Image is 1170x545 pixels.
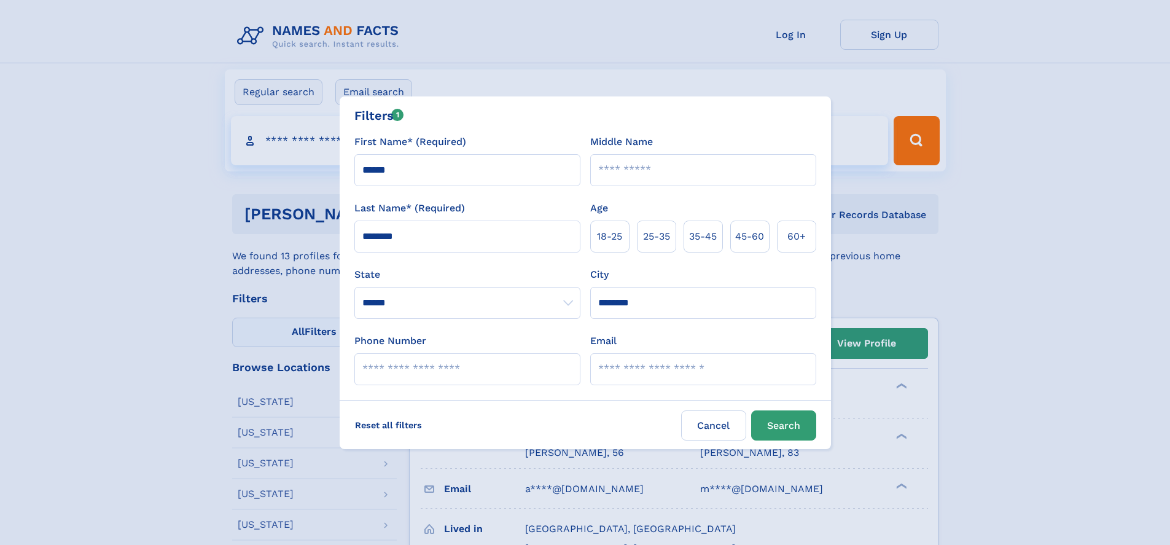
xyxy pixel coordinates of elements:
label: Email [590,334,617,348]
label: Age [590,201,608,216]
span: 18‑25 [597,229,622,244]
span: 25‑35 [643,229,670,244]
label: Reset all filters [347,410,430,440]
label: Phone Number [354,334,426,348]
span: 45‑60 [735,229,764,244]
span: 35‑45 [689,229,717,244]
div: Filters [354,106,404,125]
label: Middle Name [590,135,653,149]
label: State [354,267,580,282]
label: First Name* (Required) [354,135,466,149]
label: Cancel [681,410,746,441]
button: Search [751,410,816,441]
label: Last Name* (Required) [354,201,465,216]
span: 60+ [787,229,806,244]
label: City [590,267,609,282]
